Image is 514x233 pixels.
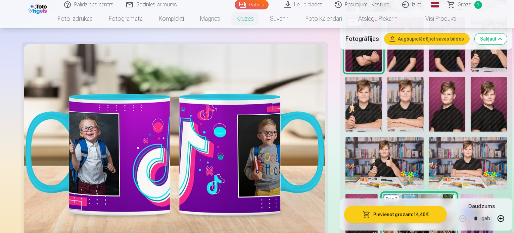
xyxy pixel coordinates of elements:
div: Foto 2 [384,195,399,202]
a: Foto kalendāri [297,9,350,28]
button: Pievienot grozam:14,40 € [344,206,447,223]
a: Suvenīri [262,9,297,28]
div: gab. [481,210,492,226]
h5: Fotogrāfijas [345,34,379,44]
a: Visi produkti [407,9,464,28]
button: Augšupielādējiet savas bildes [384,34,469,44]
a: Komplekti [151,9,192,28]
a: Krūzes [228,9,262,28]
a: Fotogrāmata [101,9,151,28]
button: Sakļaut [475,34,507,44]
h5: Daudzums [468,202,495,210]
span: 1 [474,1,482,9]
a: Foto izdrukas [50,9,101,28]
a: Magnēti [192,9,228,28]
img: /fa1 [28,3,49,14]
a: Atslēgu piekariņi [350,9,407,28]
span: Grozs [458,1,472,9]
